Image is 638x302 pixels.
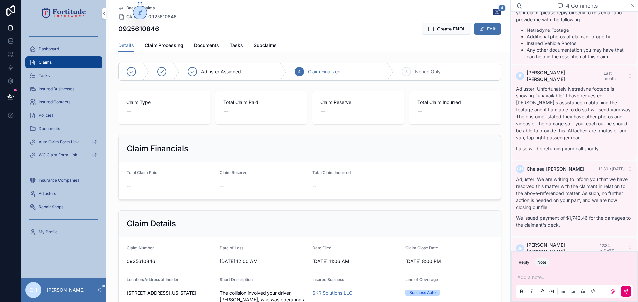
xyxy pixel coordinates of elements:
span: Chelsea [PERSON_NAME] [527,166,584,172]
span: -- [417,107,423,116]
a: Policies [25,109,102,121]
span: Auto Claim Form Link [39,139,79,145]
button: Reply [516,258,532,266]
span: Claim Reserve [320,99,396,106]
a: Auto Claim Form Link [25,136,102,148]
p: I also will be returning your call shortly [516,145,633,152]
span: CH [29,286,37,294]
span: Total Claim Paid [127,170,157,175]
span: Total Claim Incurred [417,99,493,106]
div: scrollable content [21,27,106,247]
a: Tasks [230,39,243,53]
li: Netradyne Footage [527,27,633,33]
span: Insurance Companies [39,178,79,183]
span: 4 [298,69,301,74]
li: Any other documentation you may have that can help in the resolution of this claim. [527,47,633,60]
span: JP [518,246,523,251]
span: Insured Businesses [39,86,74,91]
a: Subclaims [254,39,277,53]
span: -- [312,183,316,189]
span: 12:34 • [DATE] [600,243,615,253]
span: Back to Claims [126,5,155,11]
span: 0925610846 [127,258,214,265]
p: Adjuster: We are writing to inform you that we have resolved this matter with the claimant in rel... [516,176,633,211]
h2: Claim Financials [127,143,188,154]
span: Subclaims [254,42,277,49]
li: Additional photos of claimant property [527,33,633,40]
span: Insured Contacts [39,99,70,105]
span: JP [518,73,523,79]
a: Insurance Companies [25,174,102,186]
span: Repair Shops [39,204,63,210]
button: Note [535,258,549,266]
span: Claim Processing [145,42,183,49]
span: Last month [604,71,616,81]
h1: 0925610846 [118,24,159,33]
button: Create FNOL [422,23,471,35]
a: Documents [194,39,219,53]
span: CH [517,166,523,172]
a: 0925610846 [148,13,177,20]
a: Claims [25,56,102,68]
span: -- [220,183,224,189]
a: SKR Solutions LLC [312,290,352,296]
span: Notice Only [415,68,441,75]
span: -- [127,183,131,189]
span: [DATE] 12:00 AM [220,258,307,265]
span: Line of Coverage [405,277,438,282]
a: Claims [118,13,142,20]
a: Documents [25,123,102,135]
span: Location/Address of Incident [127,277,181,282]
span: Create FNOL [437,26,466,32]
p: We issued payment of $1,742.46 for the damages to the claimant's deck. [516,214,633,228]
span: Claim Finalized [308,68,341,75]
span: Policies [39,113,53,118]
span: [DATE] 8:00 PM [405,258,493,265]
a: Insured Businesses [25,83,102,95]
span: [PERSON_NAME] [PERSON_NAME] [527,69,604,83]
a: Dashboard [25,43,102,55]
span: -- [223,107,229,116]
a: Tasks [25,70,102,82]
a: Back to Claims [118,5,155,11]
li: Insured Vehicle Photos [527,40,633,47]
span: My Profile [39,229,58,235]
span: Short Description [220,277,253,282]
span: [PERSON_NAME] [PERSON_NAME] [527,242,600,255]
span: Details [118,42,134,49]
span: Adjuster Assigned [201,68,241,75]
span: Total Claim Incurred [312,170,351,175]
h2: Claim Details [127,218,176,229]
a: Claim Processing [145,39,183,53]
p: [PERSON_NAME] [47,287,85,293]
span: [STREET_ADDRESS][US_STATE] [127,290,214,296]
div: Note [537,260,546,265]
span: 5 [405,69,408,74]
span: Claims [126,13,142,20]
span: Claim Close Date [405,245,438,250]
span: Total Claim Paid [223,99,299,106]
span: 12:30 • [DATE] [598,166,625,171]
span: 4 [498,5,506,11]
img: App logo [42,8,86,19]
span: Tasks [230,42,243,49]
span: 4 Comments [566,2,598,10]
span: Dashboard [39,46,59,52]
span: Claim Type [126,99,202,106]
span: Claims [39,60,52,65]
span: Documents [194,42,219,49]
p: Adjuster: Unfortunately Netradyne footage is showing "unavailable" I have requested [PERSON_NAME]... [516,85,633,141]
a: Insured Contacts [25,96,102,108]
div: Business Auto [409,290,436,296]
button: Edit [474,23,501,35]
a: WC Claim Form Link [25,149,102,161]
span: Date of Loss [220,245,243,250]
a: Adjusters [25,188,102,200]
span: Claim Number [127,245,154,250]
span: Date Filed [312,245,331,250]
span: Insured Business [312,277,344,282]
span: Documents [39,126,60,131]
span: [DATE] 11:06 AM [312,258,400,265]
